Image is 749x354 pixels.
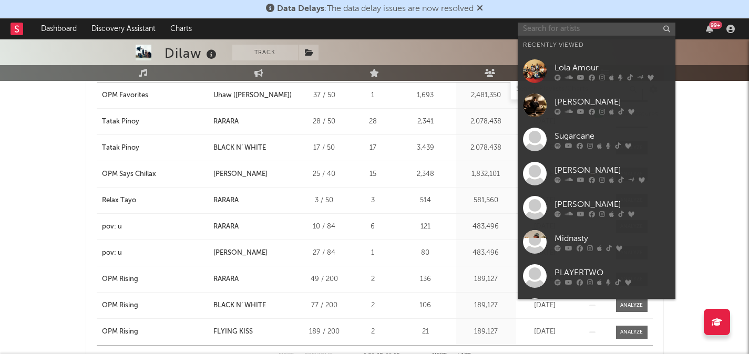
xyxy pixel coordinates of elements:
div: OPM Says Chillax [102,169,156,180]
div: [PERSON_NAME] [555,198,670,211]
div: 77 / 200 [301,300,348,311]
div: Lola Amour [555,61,670,74]
div: 28 [353,117,393,127]
a: Discovery Assistant [84,18,163,39]
a: [PERSON_NAME] [518,157,675,191]
div: [PERSON_NAME] [555,164,670,176]
div: 37 / 50 [301,90,348,101]
div: Uhaw ([PERSON_NAME]) [213,90,292,101]
div: [DATE] [519,327,571,337]
a: jikamarie [518,293,675,327]
a: Lola Amour [518,54,675,88]
div: OPM Rising [102,274,138,285]
div: 15 [353,169,393,180]
div: [PERSON_NAME] [213,248,268,258]
div: 10 / 84 [301,222,348,232]
div: RARARA [213,222,239,232]
div: 49 / 200 [301,274,348,285]
button: Track [232,45,298,60]
div: [PERSON_NAME] [213,169,268,180]
div: RARARA [213,195,239,206]
div: 2,481,350 [458,90,514,101]
div: Tatak Pinoy [102,117,139,127]
span: Data Delays [277,5,324,13]
a: pov: u [102,222,208,232]
div: 514 [398,195,453,206]
div: pov: u [102,248,122,258]
div: 189,127 [458,327,514,337]
div: 189 / 200 [301,327,348,337]
div: 106 [398,300,453,311]
div: BLACK N’ WHITE [213,143,266,153]
a: Tatak Pinoy [102,117,208,127]
div: [DATE] [519,300,571,311]
a: OPM Rising [102,300,208,311]
div: OPM Favorites [102,90,148,101]
div: 21 [398,327,453,337]
div: Dilaw [165,45,219,62]
div: 1,832,101 [458,169,514,180]
div: Tatak Pinoy [102,143,139,153]
div: 121 [398,222,453,232]
div: RARARA [213,274,239,285]
input: Search for artists [518,23,675,36]
div: 189,127 [458,274,514,285]
div: 27 / 84 [301,248,348,258]
div: [PERSON_NAME] [555,96,670,108]
div: 28 / 50 [301,117,348,127]
a: Relax Tayo [102,195,208,206]
div: PLAYERTWO [555,266,670,279]
div: 1,693 [398,90,453,101]
a: Dashboard [34,18,84,39]
div: 2 [353,300,393,311]
div: 581,560 [458,195,514,206]
div: 2 [353,327,393,337]
a: OPM Rising [102,327,208,337]
div: 2,078,438 [458,117,514,127]
div: 17 [353,143,393,153]
a: PLAYERTWO [518,259,675,293]
div: Recently Viewed [523,39,670,51]
div: 99 + [709,21,722,29]
div: 3 [353,195,393,206]
div: 1 [353,248,393,258]
button: 99+ [706,25,713,33]
a: pov: u [102,248,208,258]
div: RARARA [213,117,239,127]
div: FLYING KISS [213,327,253,337]
div: OPM Rising [102,300,138,311]
a: Tatak Pinoy [102,143,208,153]
div: 189,127 [458,300,514,311]
a: OPM Rising [102,274,208,285]
div: Relax Tayo [102,195,136,206]
div: 80 [398,248,453,258]
span: Dismiss [477,5,483,13]
div: 2,341 [398,117,453,127]
div: 2,078,438 [458,143,514,153]
a: Charts [163,18,199,39]
div: 2 [353,274,393,285]
div: 3,439 [398,143,453,153]
div: 17 / 50 [301,143,348,153]
div: BLACK N’ WHITE [213,300,266,311]
div: OPM Rising [102,327,138,337]
div: 1 [353,90,393,101]
div: 136 [398,274,453,285]
div: 483,496 [458,222,514,232]
div: Midnasty [555,232,670,245]
div: 3 / 50 [301,195,348,206]
a: Sugarcane [518,122,675,157]
span: : The data delay issues are now resolved [277,5,474,13]
a: [PERSON_NAME] [518,191,675,225]
a: [PERSON_NAME] [518,88,675,122]
div: Sugarcane [555,130,670,142]
a: OPM Says Chillax [102,169,208,180]
a: Midnasty [518,225,675,259]
div: 483,496 [458,248,514,258]
div: 2,348 [398,169,453,180]
div: 25 / 40 [301,169,348,180]
input: Search Playlists/Charts [510,79,642,100]
a: OPM Favorites [102,90,208,101]
div: 6 [353,222,393,232]
div: pov: u [102,222,122,232]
